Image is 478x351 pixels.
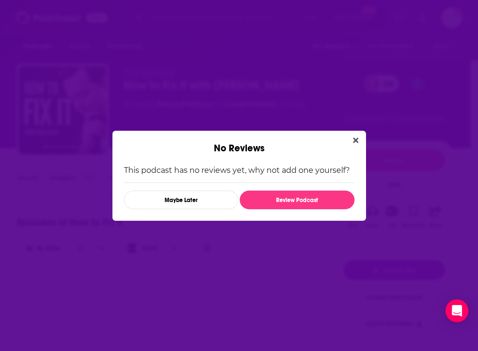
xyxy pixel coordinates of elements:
button: Close [349,135,362,147]
button: Review Podcast [240,191,354,209]
button: Maybe Later [124,191,238,209]
div: No Reviews [112,131,366,154]
p: This podcast has no reviews yet, why not add one yourself? [124,166,355,175]
div: Open Intercom Messenger [445,299,468,322]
